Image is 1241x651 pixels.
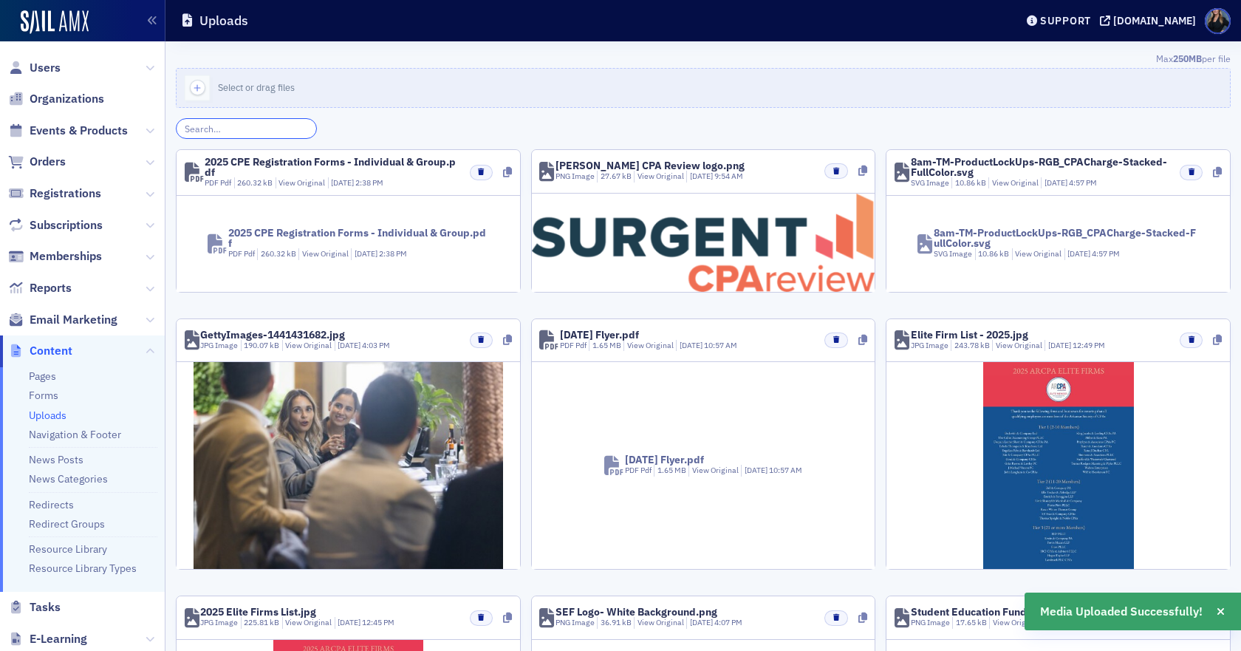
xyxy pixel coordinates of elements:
[30,631,87,647] span: E-Learning
[30,312,117,328] span: Email Marketing
[285,617,332,627] a: View Original
[30,60,61,76] span: Users
[1045,177,1069,188] span: [DATE]
[1205,8,1231,34] span: Profile
[8,312,117,328] a: Email Marketing
[176,52,1231,68] div: Max per file
[338,340,362,350] span: [DATE]
[637,617,684,627] a: View Original
[911,340,948,352] div: JPG Image
[21,10,89,34] img: SailAMX
[555,607,717,617] div: SEF Logo- White Background.png
[1048,340,1073,350] span: [DATE]
[951,177,986,189] div: 10.86 kB
[362,617,394,627] span: 12:45 PM
[355,177,383,188] span: 2:38 PM
[8,280,72,296] a: Reports
[29,428,121,441] a: Navigation & Footer
[555,160,745,171] div: [PERSON_NAME] CPA Review logo.png
[29,472,108,485] a: News Categories
[29,498,74,511] a: Redirects
[993,617,1039,627] a: View Original
[200,617,238,629] div: JPG Image
[199,12,248,30] h1: Uploads
[911,607,1118,617] div: Student Education Fund Logo Cropped.png
[637,171,684,181] a: View Original
[228,228,489,248] div: 2025 CPE Registration Forms - Individual & Group.pdf
[205,177,231,189] div: PDF Pdf
[257,248,296,260] div: 260.32 kB
[627,340,674,350] a: View Original
[1100,16,1201,26] button: [DOMAIN_NAME]
[934,228,1199,248] div: 8am-TM-ProductLockUps-RGB_CPACharge-Stacked-FullColor.svg
[975,248,1010,260] div: 10.86 kB
[29,542,107,556] a: Resource Library
[1092,248,1120,259] span: 4:57 PM
[1113,14,1196,27] div: [DOMAIN_NAME]
[597,171,632,183] div: 27.67 kB
[8,185,101,202] a: Registrations
[302,248,349,259] a: View Original
[29,369,56,383] a: Pages
[30,91,104,107] span: Organizations
[331,177,355,188] span: [DATE]
[176,68,1231,108] button: Select or drag files
[951,340,990,352] div: 243.78 kB
[8,217,103,234] a: Subscriptions
[1040,14,1091,27] div: Support
[1073,340,1105,350] span: 12:49 PM
[29,517,105,531] a: Redirect Groups
[218,81,295,93] span: Select or drag files
[1040,603,1203,621] span: Media Uploaded Successfully!
[30,154,66,170] span: Orders
[379,248,407,259] span: 2:38 PM
[234,177,273,189] div: 260.32 kB
[589,340,621,352] div: 1.65 MB
[29,409,66,422] a: Uploads
[654,465,686,477] div: 1.65 MB
[911,157,1169,177] div: 8am-TM-ProductLockUps-RGB_CPACharge-Stacked-FullColor.svg
[29,562,137,575] a: Resource Library Types
[911,177,949,189] div: SVG Image
[680,340,704,350] span: [DATE]
[200,330,345,340] div: GettyImages-1441431682.jpg
[1173,52,1202,64] span: 250MB
[228,248,255,260] div: PDF Pdf
[205,157,459,177] div: 2025 CPE Registration Forms - Individual & Group.pdf
[200,607,316,617] div: 2025 Elite Firms List.jpg
[8,60,61,76] a: Users
[690,171,714,181] span: [DATE]
[745,465,769,475] span: [DATE]
[560,330,639,340] div: [DATE] Flyer.pdf
[911,617,950,629] div: PNG Image
[934,248,972,260] div: SVG Image
[8,123,128,139] a: Events & Products
[625,465,652,477] div: PDF Pdf
[714,171,743,181] span: 9:54 AM
[8,248,102,265] a: Memberships
[30,343,72,359] span: Content
[30,280,72,296] span: Reports
[911,330,1028,340] div: Elite Firm List - 2025.jpg
[29,453,83,466] a: News Posts
[30,217,103,234] span: Subscriptions
[278,177,325,188] a: View Original
[625,454,704,465] div: [DATE] Flyer.pdf
[338,617,362,627] span: [DATE]
[992,177,1039,188] a: View Original
[30,248,102,265] span: Memberships
[597,617,632,629] div: 36.91 kB
[560,340,587,352] div: PDF Pdf
[176,118,317,139] input: Search…
[1069,177,1097,188] span: 4:57 PM
[769,465,802,475] span: 10:57 AM
[996,340,1042,350] a: View Original
[692,465,739,475] a: View Original
[30,185,101,202] span: Registrations
[285,340,332,350] a: View Original
[952,617,987,629] div: 17.65 kB
[200,340,238,352] div: JPG Image
[30,599,61,616] span: Tasks
[30,123,128,139] span: Events & Products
